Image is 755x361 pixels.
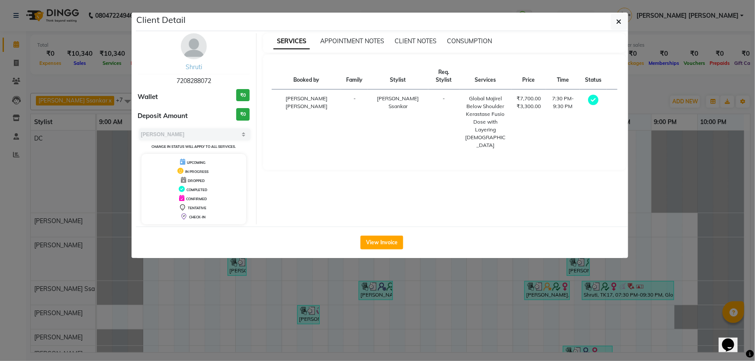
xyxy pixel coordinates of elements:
[189,215,206,219] span: CHECK-IN
[517,102,541,110] div: ₹3,300.00
[377,95,419,109] span: [PERSON_NAME] Ssankar
[236,108,250,121] h3: ₹0
[236,89,250,102] h3: ₹0
[341,89,368,155] td: -
[368,63,428,89] th: Stylist
[395,37,437,45] span: CLIENT NOTES
[320,37,384,45] span: APPOINTMENT NOTES
[546,89,580,155] td: 7:30 PM-9:30 PM
[447,37,492,45] span: CONSUMPTION
[187,160,206,165] span: UPCOMING
[177,77,211,85] span: 7208288072
[465,110,506,149] div: Kerastase Fusio Dose with Layering [DEMOGRAPHIC_DATA]
[138,111,188,121] span: Deposit Amount
[186,188,207,192] span: COMPLETED
[517,95,541,102] div: ₹7,700.00
[186,63,202,71] a: Shruti
[719,326,746,352] iframe: chat widget
[272,89,341,155] td: [PERSON_NAME] [PERSON_NAME]
[185,169,209,174] span: IN PROGRESS
[151,144,236,149] small: Change in status will apply to all services.
[580,63,607,89] th: Status
[186,197,207,201] span: CONFIRMED
[272,63,341,89] th: Booked by
[138,92,158,102] span: Wallet
[188,179,205,183] span: DROPPED
[546,63,580,89] th: Time
[181,33,207,59] img: avatar
[428,89,459,155] td: -
[137,13,186,26] h5: Client Detail
[360,236,403,249] button: View Invoice
[511,63,546,89] th: Price
[341,63,368,89] th: Family
[428,63,459,89] th: Req. Stylist
[273,34,310,49] span: SERVICES
[188,206,206,210] span: TENTATIVE
[465,95,506,110] div: Global Majirel Below Shoulder
[459,63,511,89] th: Services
